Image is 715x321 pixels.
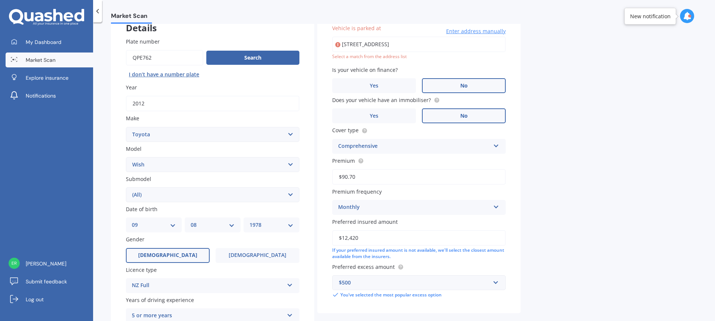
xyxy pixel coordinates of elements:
div: Monthly [338,203,490,212]
span: Gender [126,236,144,243]
span: Market Scan [111,12,152,22]
span: Yes [370,83,378,89]
a: My Dashboard [6,35,93,50]
div: You’ve selected the most popular excess option [332,292,506,298]
span: Submit feedback [26,278,67,285]
input: Enter amount [332,230,506,246]
span: Log out [26,296,44,303]
span: Make [126,115,139,122]
span: [PERSON_NAME] [26,260,66,267]
span: Model [126,145,142,152]
input: Enter plate number [126,50,203,66]
div: New notification [630,13,671,20]
div: 5 or more years [132,311,284,320]
span: Cover type [332,127,359,134]
div: $500 [339,279,490,287]
span: Vehicle is parked at [332,25,381,32]
span: Notifications [26,92,56,99]
div: NZ Full [132,281,284,290]
a: [PERSON_NAME] [6,256,93,271]
span: No [460,113,468,119]
span: Premium frequency [332,188,382,195]
a: Market Scan [6,53,93,67]
span: Explore insurance [26,74,69,82]
span: Premium [332,157,355,164]
span: Years of driving experience [126,296,194,303]
span: Submodel [126,175,151,182]
span: Does your vehicle have an immobiliser? [332,96,431,104]
span: [DEMOGRAPHIC_DATA] [138,252,197,258]
div: Select a match from the address list [332,54,506,60]
button: I don’t have a number plate [126,69,202,80]
span: [DEMOGRAPHIC_DATA] [229,252,286,258]
a: Explore insurance [6,70,93,85]
span: Yes [370,113,378,119]
button: Search [206,51,299,65]
a: Submit feedback [6,274,93,289]
span: Enter address manually [446,28,506,35]
span: No [460,83,468,89]
span: Market Scan [26,56,55,64]
div: Comprehensive [338,142,490,151]
span: Is your vehicle on finance? [332,66,398,73]
span: Licence type [126,266,157,273]
span: Date of birth [126,206,158,213]
span: Preferred insured amount [332,218,398,225]
span: My Dashboard [26,38,61,46]
a: Notifications [6,88,93,103]
div: If your preferred insured amount is not available, we'll select the closest amount available from... [332,247,506,260]
span: Preferred excess amount [332,263,395,270]
a: Log out [6,292,93,307]
span: Year [126,84,137,91]
input: YYYY [126,96,299,111]
span: Plate number [126,38,160,45]
input: Enter premium [332,169,506,185]
input: Enter address [332,36,506,52]
img: 8a7f0e538d30885093aed35145861fe3 [9,258,20,269]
